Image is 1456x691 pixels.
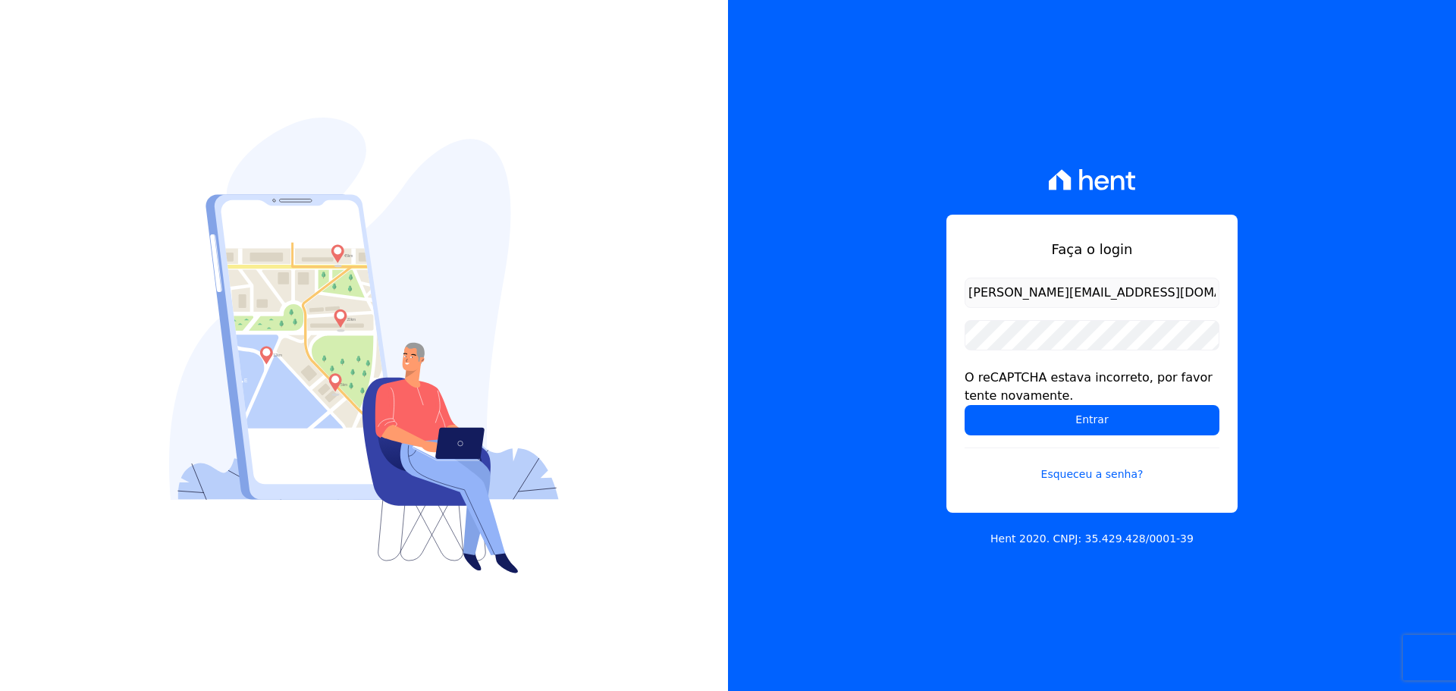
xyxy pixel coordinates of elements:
img: Login [169,118,559,573]
a: Esqueceu a senha? [965,448,1219,482]
div: O reCAPTCHA estava incorreto, por favor tente novamente. [965,369,1219,405]
input: Entrar [965,405,1219,435]
p: Hent 2020. CNPJ: 35.429.428/0001-39 [990,531,1194,547]
h1: Faça o login [965,239,1219,259]
input: Email [965,278,1219,308]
